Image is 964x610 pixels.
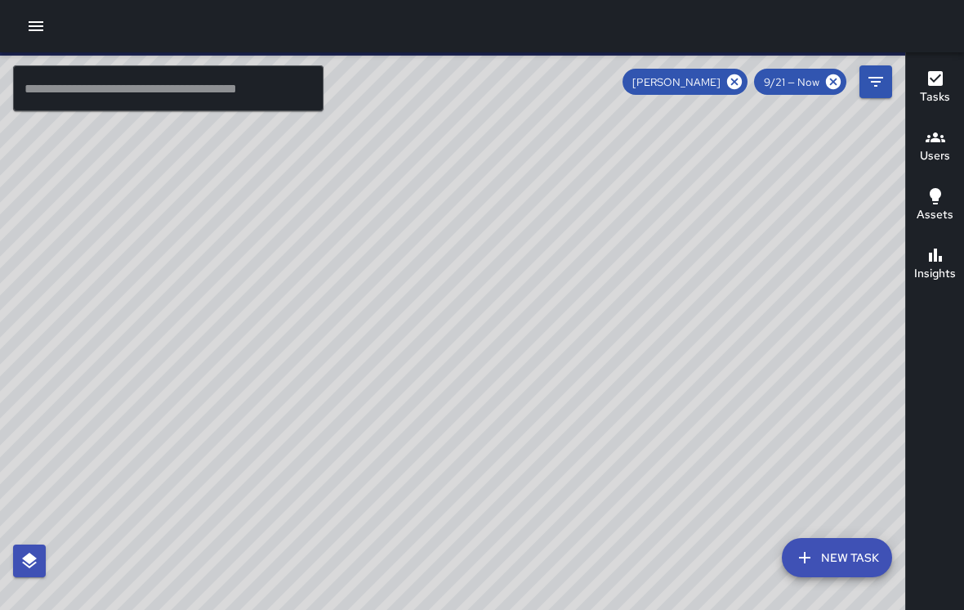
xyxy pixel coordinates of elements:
[906,177,964,235] button: Assets
[782,538,892,577] button: New Task
[917,206,953,224] h6: Assets
[623,69,748,95] div: [PERSON_NAME]
[906,235,964,294] button: Insights
[906,59,964,118] button: Tasks
[920,147,950,165] h6: Users
[754,75,829,89] span: 9/21 — Now
[623,75,730,89] span: [PERSON_NAME]
[754,69,846,95] div: 9/21 — Now
[859,65,892,98] button: Filters
[920,88,950,106] h6: Tasks
[914,265,956,283] h6: Insights
[906,118,964,177] button: Users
